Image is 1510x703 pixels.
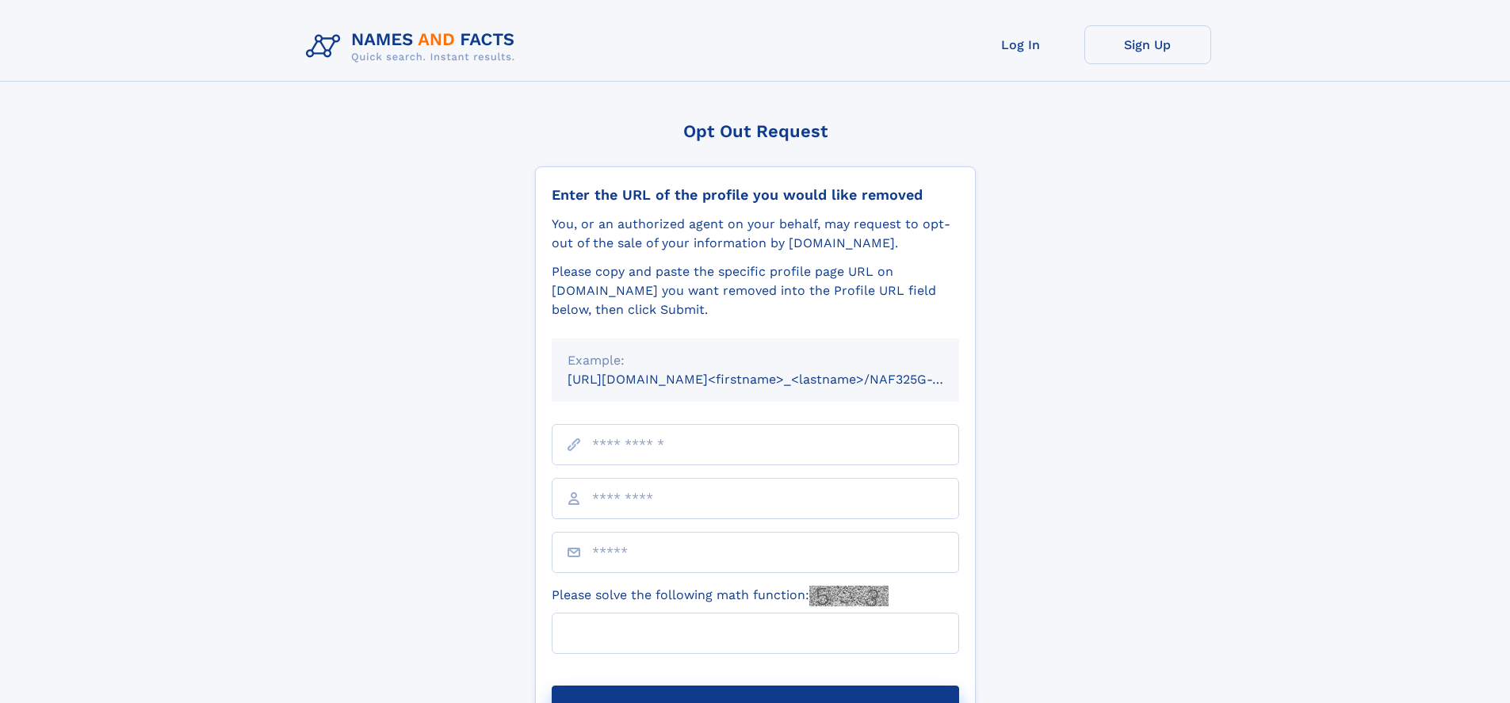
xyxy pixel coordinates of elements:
[300,25,528,68] img: Logo Names and Facts
[552,186,959,204] div: Enter the URL of the profile you would like removed
[568,372,989,387] small: [URL][DOMAIN_NAME]<firstname>_<lastname>/NAF325G-xxxxxxxx
[552,262,959,319] div: Please copy and paste the specific profile page URL on [DOMAIN_NAME] you want removed into the Pr...
[568,351,943,370] div: Example:
[958,25,1084,64] a: Log In
[552,215,959,253] div: You, or an authorized agent on your behalf, may request to opt-out of the sale of your informatio...
[1084,25,1211,64] a: Sign Up
[535,121,976,141] div: Opt Out Request
[552,586,889,606] label: Please solve the following math function:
